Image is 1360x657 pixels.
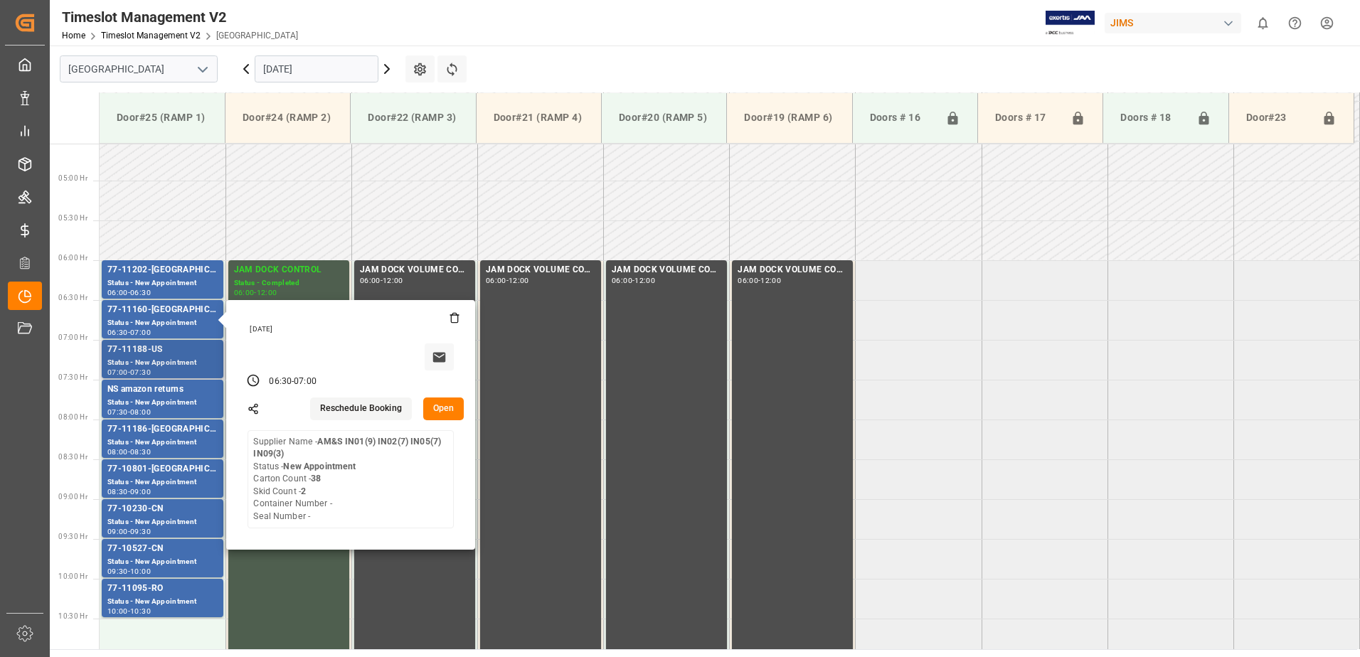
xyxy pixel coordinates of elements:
div: 12:00 [634,277,655,284]
div: JIMS [1105,13,1241,33]
div: 07:00 [294,375,317,388]
div: Door#24 (RAMP 2) [237,105,339,131]
div: 06:00 [360,277,381,284]
div: 12:00 [383,277,403,284]
div: 08:30 [107,488,128,495]
div: Doors # 16 [864,105,940,132]
div: Door#21 (RAMP 4) [488,105,590,131]
b: New Appointment [283,461,356,471]
a: Timeslot Management V2 [101,31,201,41]
div: 09:30 [107,568,128,575]
div: JAM DOCK VOLUME CONTROL [360,263,469,277]
div: 07:30 [107,409,128,415]
div: 77-11202-[GEOGRAPHIC_DATA] [107,263,218,277]
button: Reschedule Booking [310,397,412,420]
span: 06:30 Hr [58,294,87,301]
button: open menu [191,58,213,80]
span: 10:30 Hr [58,612,87,620]
div: Doors # 18 [1115,105,1190,132]
div: 77-10801-[GEOGRAPHIC_DATA] [107,462,218,476]
div: 77-11160-[GEOGRAPHIC_DATA] [107,303,218,317]
div: 77-11095-RO [107,582,218,596]
div: - [758,277,760,284]
span: 07:00 Hr [58,333,87,341]
div: Timeslot Management V2 [62,6,298,28]
input: Type to search/select [60,55,218,82]
div: JAM DOCK VOLUME CONTROL [486,263,595,277]
div: Status - New Appointment [107,556,218,568]
div: Status - New Appointment [107,357,218,369]
div: 10:30 [130,608,151,614]
div: - [128,329,130,336]
div: JAM DOCK CONTROL [234,263,344,277]
div: - [632,277,634,284]
div: 77-10230-CN [107,502,218,516]
div: 09:00 [130,488,151,495]
span: 05:30 Hr [58,214,87,222]
div: - [506,277,509,284]
div: 08:30 [130,449,151,455]
div: - [381,277,383,284]
button: Help Center [1279,7,1311,39]
div: 06:00 [738,277,758,284]
div: Status - New Appointment [107,437,218,449]
div: Status - New Appointment [107,516,218,528]
div: Doors # 17 [989,105,1065,132]
div: Status - Completed [234,277,344,289]
button: Open [423,397,464,420]
div: 77-11188-US [107,343,218,357]
div: 77-11186-[GEOGRAPHIC_DATA] [107,422,218,437]
div: 10:00 [130,568,151,575]
div: 06:00 [612,277,632,284]
span: 07:30 Hr [58,373,87,381]
div: 77-10527-CN [107,542,218,556]
div: - [128,488,130,495]
div: - [128,409,130,415]
div: 07:00 [107,369,128,375]
div: 12:00 [760,277,781,284]
div: - [128,528,130,535]
div: - [128,568,130,575]
input: DD.MM.YYYY [255,55,378,82]
div: Status - New Appointment [107,397,218,409]
div: JAM DOCK VOLUME CONTROL [738,263,847,277]
div: - [128,289,130,296]
div: 09:30 [130,528,151,535]
div: Door#20 (RAMP 5) [613,105,715,131]
span: 10:00 Hr [58,572,87,580]
div: - [128,369,130,375]
div: NS amazon returns [107,383,218,397]
div: Door#22 (RAMP 3) [362,105,464,131]
div: Door#23 [1241,105,1316,132]
span: 08:30 Hr [58,453,87,461]
b: 38 [311,474,321,484]
div: Supplier Name - Status - Carton Count - Skid Count - Container Number - Seal Number - [253,436,448,523]
span: 08:00 Hr [58,413,87,421]
b: AM&S IN01(9) IN02(7) IN05(7) IN09(3) [253,437,441,459]
div: 06:30 [130,289,151,296]
div: - [254,289,256,296]
span: 09:00 Hr [58,493,87,501]
div: JAM DOCK VOLUME CONTROL [612,263,721,277]
button: show 0 new notifications [1247,7,1279,39]
div: - [128,449,130,455]
button: JIMS [1105,9,1247,36]
div: 06:30 [107,329,128,336]
div: 08:00 [107,449,128,455]
div: Door#25 (RAMP 1) [111,105,213,131]
div: Status - New Appointment [107,596,218,608]
span: 09:30 Hr [58,533,87,540]
span: 05:00 Hr [58,174,87,182]
div: 07:30 [130,369,151,375]
div: 06:00 [486,277,506,284]
div: 10:00 [107,608,128,614]
div: Status - New Appointment [107,317,218,329]
div: - [128,608,130,614]
b: 2 [301,486,306,496]
div: 07:00 [130,329,151,336]
div: Door#19 (RAMP 6) [738,105,840,131]
div: 06:00 [107,289,128,296]
div: - [292,375,294,388]
div: Status - New Appointment [107,476,218,488]
span: 06:00 Hr [58,254,87,262]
